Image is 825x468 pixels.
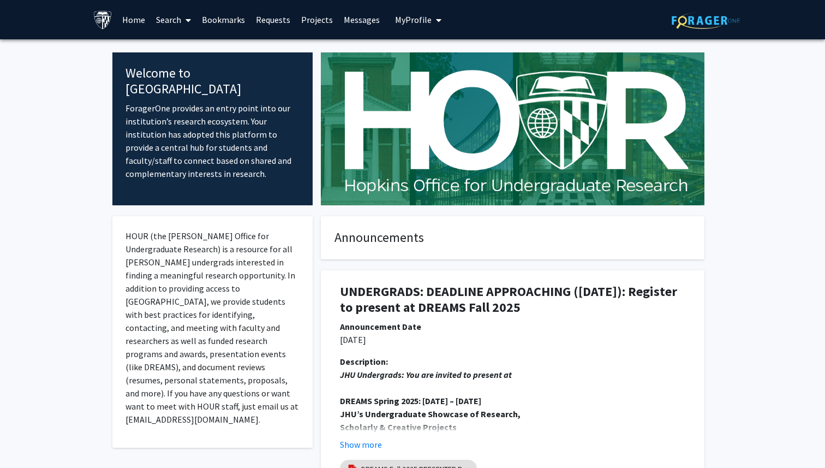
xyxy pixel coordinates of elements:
em: JHU Undergrads: You are invited to present at [340,369,512,380]
img: ForagerOne Logo [672,12,740,29]
h1: UNDERGRADS: DEADLINE APPROACHING ([DATE]): Register to present at DREAMS Fall 2025 [340,284,685,316]
a: Projects [296,1,338,39]
div: Description: [340,355,685,368]
a: Requests [250,1,296,39]
a: Search [151,1,196,39]
p: HOUR (the [PERSON_NAME] Office for Undergraduate Research) is a resource for all [PERSON_NAME] un... [125,229,300,426]
iframe: Chat [8,419,46,460]
img: Johns Hopkins University Logo [93,10,112,29]
span: My Profile [395,14,432,25]
div: Announcement Date [340,320,685,333]
a: Home [117,1,151,39]
h4: Announcements [334,230,691,246]
h4: Welcome to [GEOGRAPHIC_DATA] [125,66,300,97]
strong: DREAMS Spring 2025: [DATE] – [DATE] [340,395,481,406]
p: ForagerOne provides an entry point into our institution’s research ecosystem. Your institution ha... [125,102,300,180]
a: Bookmarks [196,1,250,39]
a: Messages [338,1,385,39]
strong: JHU’s Undergraduate Showcase of Research, [340,408,521,419]
button: Show more [340,438,382,451]
p: [DATE] [340,333,685,346]
strong: Scholarly & Creative Projects [340,422,457,433]
img: Cover Image [321,52,704,205]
